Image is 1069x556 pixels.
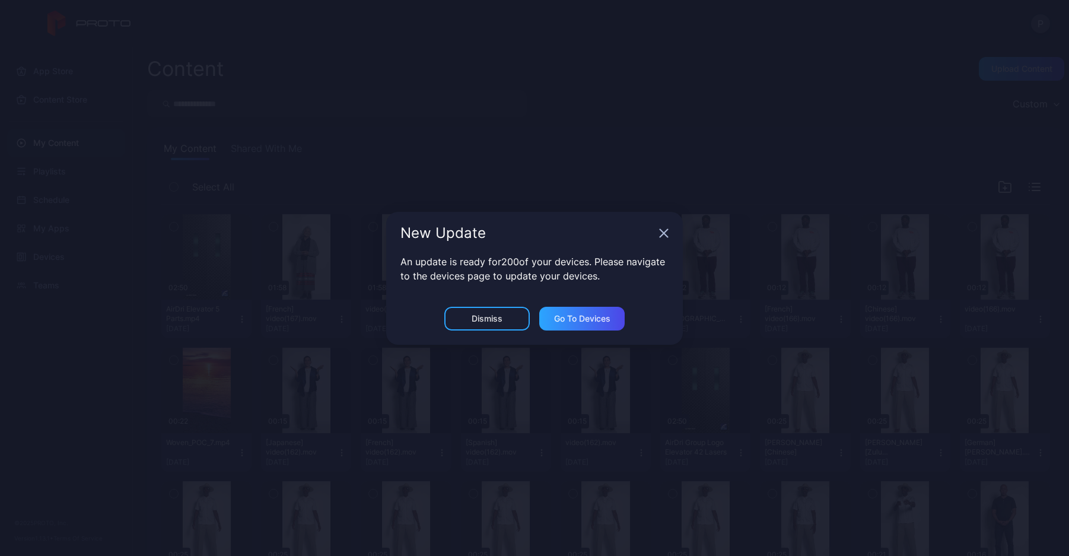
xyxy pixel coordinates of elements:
button: Dismiss [444,307,530,331]
div: Dismiss [472,314,502,323]
div: Go to devices [554,314,610,323]
div: New Update [400,226,654,240]
p: An update is ready for 200 of your devices. Please navigate to the devices page to update your de... [400,255,669,283]
button: Go to devices [539,307,625,331]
